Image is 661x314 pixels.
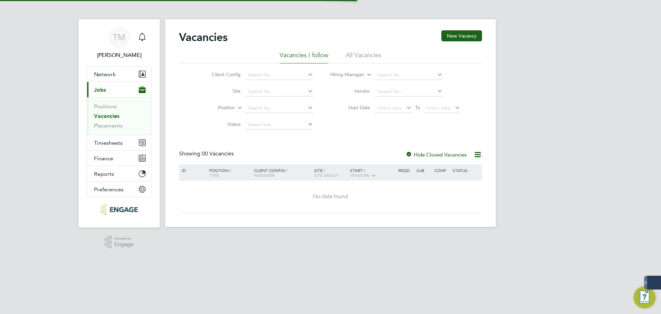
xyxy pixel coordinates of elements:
[87,67,151,82] button: Network
[94,103,117,110] a: Positions
[245,70,313,80] input: Search for...
[94,186,124,193] span: Preferences
[87,97,151,135] div: Jobs
[254,172,274,178] span: Manager
[195,104,235,111] label: Position
[252,164,313,181] div: Client Config /
[375,87,443,97] input: Search for...
[433,164,451,176] div: Conf
[87,151,151,166] button: Finance
[350,172,369,178] span: Vendors
[114,236,134,242] span: Powered by
[346,51,381,63] li: All Vacancies
[87,82,151,97] button: Jobs
[413,103,422,112] span: To
[209,172,219,178] span: Type
[87,51,151,59] span: Taylor Miller-Davies
[87,204,151,215] a: Go to home page
[201,88,241,94] label: Site
[202,150,234,157] span: 00 Vacancies
[406,151,467,158] label: Hide Closed Vacancies
[325,71,364,78] label: Hiring Manager
[330,104,370,111] label: Start Date
[114,242,134,247] span: Engage
[105,236,134,249] a: Powered byEngage
[179,30,228,44] h2: Vacancies
[280,51,328,63] li: Vacancies I follow
[451,164,481,176] div: Status
[415,164,433,176] div: Sub
[245,103,313,113] input: Search for...
[314,172,338,178] span: Site Group
[397,164,415,176] div: Reqd
[113,33,125,42] span: TM
[377,105,402,111] span: Select date
[180,193,481,200] div: No data found
[375,70,443,80] input: Search for...
[94,113,119,119] a: Vacancies
[78,19,160,227] nav: Main navigation
[94,155,113,162] span: Finance
[245,120,313,130] input: Select one
[87,135,151,150] button: Timesheets
[179,150,235,158] div: Showing
[313,164,349,181] div: Site /
[426,105,451,111] span: Select date
[101,204,137,215] img: dovetailslate-logo-retina.png
[94,140,123,146] span: Timesheets
[330,88,370,94] label: Vendor
[94,71,116,78] span: Network
[633,286,655,308] button: Engage Resource Center
[201,71,241,78] label: Client Config
[87,166,151,181] button: Reports
[245,87,313,97] input: Search for...
[87,26,151,59] a: TM[PERSON_NAME]
[94,122,123,129] a: Placements
[204,164,252,181] div: Position /
[201,121,241,127] label: Status
[94,171,114,177] span: Reports
[94,87,106,93] span: Jobs
[348,164,397,182] div: Start /
[441,30,482,41] button: New Vacancy
[180,164,204,176] div: ID
[87,182,151,197] button: Preferences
